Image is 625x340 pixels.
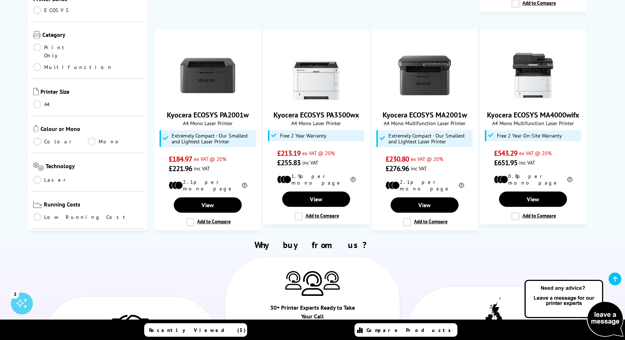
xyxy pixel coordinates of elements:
[169,154,192,164] span: £184.97
[186,218,231,226] label: Add to Compare
[169,179,247,192] li: 2.1p per mono page
[295,212,339,220] label: Add to Compare
[485,297,505,331] img: UK tax payer
[194,165,210,172] span: inc VAT
[494,173,572,186] li: 0.8p per mono page
[289,97,344,104] a: Kyocera ECOSYS PA3500wx
[277,158,301,167] span: £255.83
[33,213,142,221] a: Low Running Cost
[33,138,88,146] a: Colour
[33,63,113,71] a: Multifunction
[376,120,474,127] span: A4 Mono Multifunction Laser Printer
[386,179,464,192] li: 2.1p per mono page
[169,164,192,173] span: £221.96
[167,110,249,120] a: Kyocera ECOSYS PA2001w
[46,162,142,172] span: Technology
[494,148,518,158] span: £543.29
[519,159,535,166] span: inc VAT
[42,31,142,40] span: Category
[302,150,335,157] span: ex VAT @ 20%
[494,158,518,167] span: £651.95
[88,138,142,146] a: Mono
[33,31,41,38] img: Category
[172,133,254,144] span: Extremely Compact - Our Smallest and Lightest Laser Printer
[33,6,88,14] a: ECOSYS
[33,201,42,208] img: Running Costs
[41,88,142,97] span: Printer Size
[180,97,235,104] a: Kyocera ECOSYS PA2001w
[511,212,556,220] label: Add to Compare
[282,192,350,207] a: View
[267,120,365,127] span: A4 Mono Laser Printer
[33,176,88,184] a: Laser
[273,110,359,120] a: Kyocera ECOSYS PA3500wx
[499,192,567,207] a: View
[506,48,560,103] img: Kyocera ECOSYS MA4000wifx
[39,239,586,251] h2: Why buy from us?
[403,218,448,226] label: Add to Compare
[523,279,625,339] img: Open Live Chat window
[44,201,142,210] span: Running Costs
[323,271,340,290] img: Printer Experts
[277,173,356,186] li: 1.9p per mono page
[269,303,356,324] div: 30+ Printer Experts Ready to Take Your Call
[11,290,19,298] div: 3
[33,100,88,108] a: A4
[194,155,226,162] span: ex VAT @ 20%
[519,150,552,157] span: ex VAT @ 20%
[484,120,582,127] span: A4 Mono Multifunction Laser Printer
[386,154,409,164] span: £230.80
[41,125,142,134] span: Colour or Mono
[397,48,452,103] img: Kyocera ECOSYS MA2001w
[497,133,562,139] span: Free 2 Year On-Site Warranty
[354,323,457,337] a: Compare Products
[386,164,409,173] span: £276.96
[33,125,39,132] img: Colour or Mono
[174,197,242,213] a: View
[302,159,318,166] span: inc VAT
[302,271,323,296] img: Printer Experts
[289,48,344,103] img: Kyocera ECOSYS PA3500wx
[383,110,467,120] a: Kyocera ECOSYS MA2001w
[285,271,302,290] img: Printer Experts
[397,97,452,104] a: Kyocera ECOSYS MA2001w
[144,323,247,337] a: Recently Viewed (5)
[487,110,579,120] a: Kyocera ECOSYS MA4000wifx
[180,48,235,103] img: Kyocera ECOSYS PA2001w
[33,43,88,59] a: Print Only
[367,327,455,333] span: Compare Products
[388,133,471,144] span: Extremely Compact - Our Smallest and Lightest Laser Printer
[159,120,257,127] span: A4 Mono Laser Printer
[411,165,427,172] span: inc VAT
[33,88,39,95] img: Printer Size
[280,133,326,139] span: Free 2 Year Warranty
[506,97,560,104] a: Kyocera ECOSYS MA4000wifx
[149,327,246,333] span: Recently Viewed (5)
[391,197,459,213] a: View
[411,155,443,162] span: ex VAT @ 20%
[33,162,44,171] img: Technology
[277,148,301,158] span: £213.19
